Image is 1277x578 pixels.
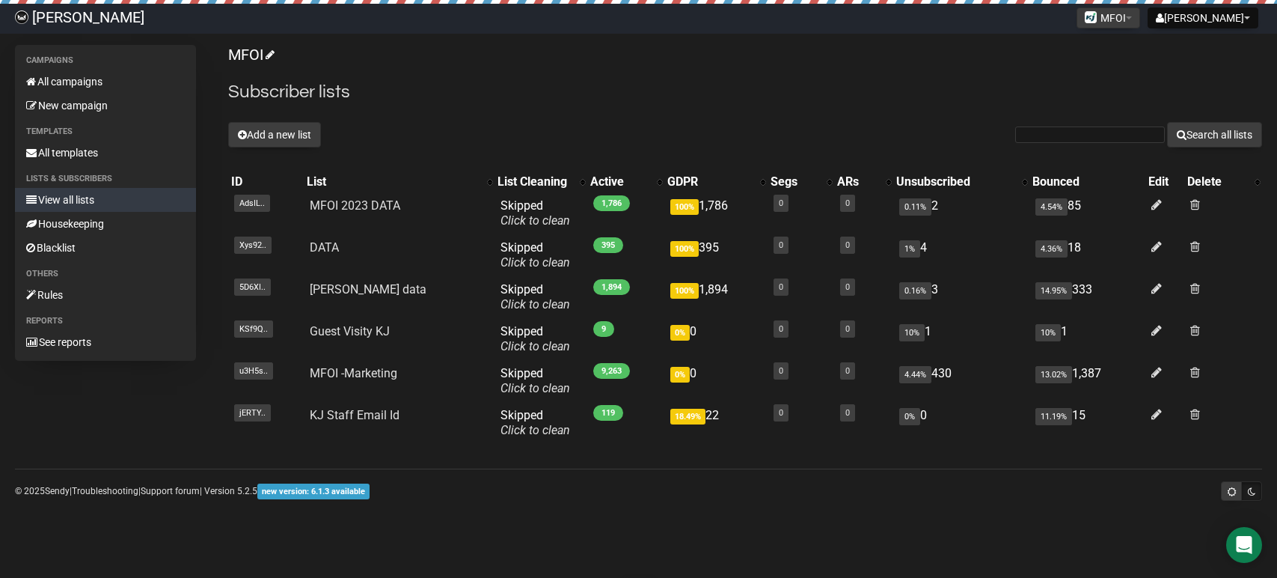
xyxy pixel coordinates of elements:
[1184,171,1262,192] th: Delete: No sort applied, activate to apply an ascending sort
[771,174,819,189] div: Segs
[834,171,893,192] th: ARs: No sort applied, activate to apply an ascending sort
[72,486,138,496] a: Troubleshooting
[593,363,630,379] span: 9,263
[15,483,370,499] p: © 2025 | | | Version 5.2.5
[779,366,783,376] a: 0
[500,282,570,311] span: Skipped
[779,324,783,334] a: 0
[779,198,783,208] a: 0
[15,188,196,212] a: View all lists
[845,366,850,376] a: 0
[234,279,271,296] span: 5D6XI..
[307,174,480,189] div: List
[593,321,614,337] span: 9
[228,122,321,147] button: Add a new list
[768,171,834,192] th: Segs: No sort applied, activate to apply an ascending sort
[670,241,699,257] span: 100%
[664,234,768,276] td: 395
[1148,174,1181,189] div: Edit
[1029,171,1145,192] th: Bounced: No sort applied, sorting is disabled
[500,198,570,228] span: Skipped
[896,174,1015,189] div: Unsubscribed
[45,486,70,496] a: Sendy
[234,404,271,422] span: jERTY..
[15,236,196,260] a: Blacklist
[664,360,768,402] td: 0
[304,171,494,192] th: List: No sort applied, activate to apply an ascending sort
[310,324,390,338] a: Guest Visity KJ
[234,320,273,338] span: KSf9Q..
[1035,366,1072,383] span: 13.02%
[587,171,664,192] th: Active: No sort applied, activate to apply an ascending sort
[837,174,878,189] div: ARs
[1029,276,1145,318] td: 333
[893,192,1030,234] td: 2
[1029,318,1145,360] td: 1
[500,381,570,395] a: Click to clean
[1029,192,1145,234] td: 85
[664,171,768,192] th: GDPR: No sort applied, activate to apply an ascending sort
[15,123,196,141] li: Templates
[15,141,196,165] a: All templates
[893,234,1030,276] td: 4
[257,484,370,499] span: new version: 6.1.3 available
[500,255,570,270] a: Click to clean
[845,240,850,250] a: 0
[670,283,699,299] span: 100%
[1226,527,1262,563] div: Open Intercom Messenger
[310,282,426,296] a: [PERSON_NAME] data
[845,198,850,208] a: 0
[500,408,570,437] span: Skipped
[593,237,623,253] span: 395
[664,318,768,360] td: 0
[1029,234,1145,276] td: 18
[310,366,397,380] a: MFOI -Marketing
[893,171,1030,192] th: Unsubscribed: No sort applied, activate to apply an ascending sort
[664,192,768,234] td: 1,786
[664,402,768,444] td: 22
[1085,11,1097,23] img: favicons
[1035,282,1072,299] span: 14.95%
[310,240,339,255] a: DATA
[1145,171,1184,192] th: Edit: No sort applied, sorting is disabled
[670,325,690,341] span: 0%
[899,408,920,425] span: 0%
[15,312,196,330] li: Reports
[893,276,1030,318] td: 3
[500,324,570,353] span: Skipped
[500,240,570,270] span: Skipped
[1167,122,1262,147] button: Search all lists
[1187,174,1247,189] div: Delete
[593,279,630,295] span: 1,894
[899,240,920,258] span: 1%
[257,486,370,496] a: new version: 6.1.3 available
[899,198,931,216] span: 0.11%
[15,265,196,283] li: Others
[664,276,768,318] td: 1,894
[899,282,931,299] span: 0.16%
[234,362,273,380] span: u3H5s..
[15,330,196,354] a: See reports
[845,408,850,418] a: 0
[141,486,200,496] a: Support forum
[1035,408,1072,425] span: 11.19%
[15,212,196,236] a: Housekeeping
[500,339,570,353] a: Click to clean
[845,324,850,334] a: 0
[670,199,699,215] span: 100%
[779,240,783,250] a: 0
[670,409,705,425] span: 18.49%
[670,367,690,383] span: 0%
[231,174,301,189] div: ID
[1029,402,1145,444] td: 15
[845,282,850,292] a: 0
[779,408,783,418] a: 0
[590,174,649,189] div: Active
[899,366,931,383] span: 4.44%
[1035,240,1068,258] span: 4.36%
[310,198,400,213] a: MFOI 2023 DATA
[893,360,1030,402] td: 430
[15,70,196,94] a: All campaigns
[893,318,1030,360] td: 1
[500,213,570,228] a: Click to clean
